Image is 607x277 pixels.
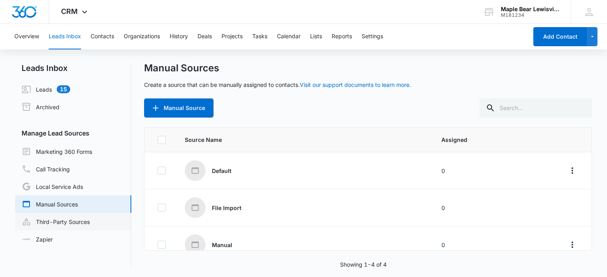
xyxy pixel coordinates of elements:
[15,62,131,74] h2: Leads Inbox
[144,62,219,74] h1: Manual Sources
[144,81,411,89] p: Create a source that can be manually assigned to contacts.
[22,164,70,174] a: Call Tracking
[22,199,78,209] a: Manual Sources
[501,6,559,12] div: account name
[15,128,131,138] h3: Manage Lead Sources
[91,24,114,49] button: Contacts
[533,27,587,46] button: Add Contact
[310,24,322,49] button: Lists
[432,189,522,226] td: 0
[501,12,559,18] div: account id
[212,204,241,212] p: File Import
[332,24,352,49] button: Reports
[362,24,383,49] button: Settings
[212,241,232,249] p: Manual
[340,260,387,269] p: Showing 1-4 of 4
[479,98,592,118] input: Search...
[22,217,90,226] a: Third-Party Sources
[566,164,579,177] button: Overflow Menu
[22,182,83,191] a: Local Service Ads
[198,24,212,49] button: Deals
[22,84,70,94] a: Leads15
[432,226,522,263] td: 0
[432,152,522,189] td: 0
[300,81,411,88] a: Visit our support documents to learn more.
[170,24,188,49] button: History
[22,147,92,156] a: Marketing 360 Forms
[22,235,53,244] a: Zapier
[441,136,512,144] span: Assigned
[566,238,579,251] button: Overflow Menu
[144,98,214,118] button: Manual Source
[14,24,39,49] button: Overview
[124,24,160,49] button: Organizations
[22,102,59,112] a: Archived
[49,24,81,49] button: Leads Inbox
[277,24,301,49] button: Calendar
[185,136,422,144] span: Source Name
[221,24,243,49] button: Projects
[212,167,231,175] p: Default
[61,7,78,16] span: CRM
[252,24,267,49] button: Tasks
